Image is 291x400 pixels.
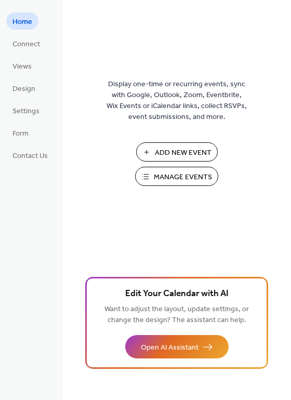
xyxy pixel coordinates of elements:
span: Form [12,128,29,139]
span: Connect [12,39,40,50]
span: Add New Event [155,148,211,158]
span: Contact Us [12,151,48,162]
a: Form [6,124,35,141]
span: Edit Your Calendar with AI [125,287,229,301]
a: Design [6,79,42,97]
a: Views [6,57,38,74]
span: Design [12,84,35,95]
a: Settings [6,102,46,119]
span: Open AI Assistant [141,342,199,353]
a: Connect [6,35,46,52]
button: Add New Event [136,142,218,162]
a: Contact Us [6,146,54,164]
span: Want to adjust the layout, update settings, or change the design? The assistant can help. [104,302,249,327]
span: Manage Events [154,172,212,183]
span: Display one-time or recurring events, sync with Google, Outlook, Zoom, Eventbrite, Wix Events or ... [107,79,247,123]
span: Settings [12,106,39,117]
a: Home [6,12,38,30]
button: Open AI Assistant [125,335,229,358]
span: Home [12,17,32,28]
button: Manage Events [135,167,218,186]
span: Views [12,61,32,72]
